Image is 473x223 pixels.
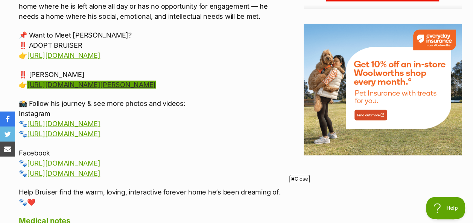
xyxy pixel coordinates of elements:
a: [URL][DOMAIN_NAME][PERSON_NAME] [27,81,156,89]
p: Help Bruiser find the warm, loving, interactive forever home he’s been dreaming of. 🐾❤️ [19,187,281,207]
a: [URL][DOMAIN_NAME] [27,51,100,59]
iframe: Help Scout Beacon - Open [426,197,465,219]
img: Everyday Insurance by Woolworths promotional banner [304,24,462,155]
a: [URL][DOMAIN_NAME] [27,120,100,128]
a: [URL][DOMAIN_NAME] [27,130,100,138]
p: 📸 Follow his journey & see more photos and videos: Instagram 🐾 🐾 [19,98,281,139]
a: [URL][DOMAIN_NAME] [27,169,100,177]
iframe: Advertisement [54,185,419,219]
a: [URL][DOMAIN_NAME] [27,159,100,167]
p: 📌 Want to Meet [PERSON_NAME]? ‼️ ADOPT BRUISER 👉 [19,30,281,60]
p: ‼️ [PERSON_NAME] 👉 [19,69,281,90]
img: consumer-privacy-logo.png [1,1,7,7]
span: Close [289,175,310,182]
p: Facebook 🐾 🐾 [19,148,281,178]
